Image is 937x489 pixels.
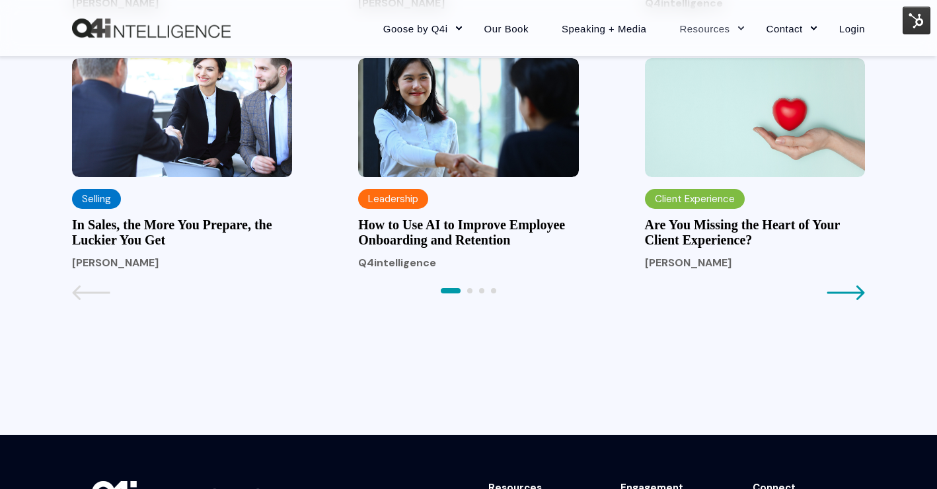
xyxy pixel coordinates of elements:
[358,58,578,177] img: How to Use AI to Improve Employee Onboarding and Retention
[72,189,121,209] label: Selling
[479,288,484,293] span: 3
[358,256,436,270] span: Q4intelligence
[491,288,496,293] span: 4
[645,58,865,177] img: Are You Missing the Heart of Your Client Experience?
[72,19,231,38] a: Back to Home
[645,256,731,270] span: [PERSON_NAME]
[358,189,428,209] label: Leadership
[72,285,865,303] nav: Pagination
[72,256,159,270] span: [PERSON_NAME]
[441,288,461,293] span: 1
[72,19,231,38] img: Q4intelligence, LLC logo
[827,290,865,304] a: Next page
[903,7,930,34] img: HubSpot Tools Menu Toggle
[72,217,292,248] a: In Sales, the More You Prepare, the Luckier You Get
[645,217,865,248] a: Are You Missing the Heart of Your Client Experience?
[72,58,292,177] img: In Sales, the More You Prepare, the Luckier You Get
[467,288,472,293] span: 2
[358,217,578,248] a: How to Use AI to Improve Employee Onboarding and Retention
[645,189,745,209] label: Client Experience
